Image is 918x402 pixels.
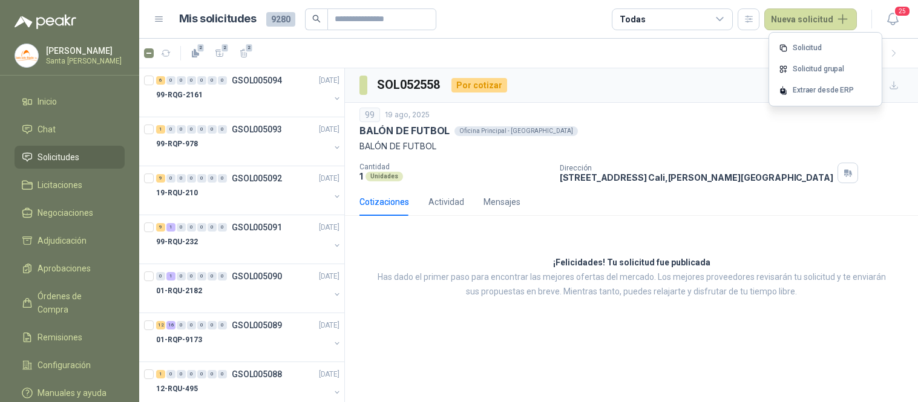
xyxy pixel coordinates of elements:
[208,76,217,85] div: 0
[166,174,175,183] div: 0
[774,80,877,101] div: Extraer desde ERP
[187,125,196,134] div: 0
[428,195,464,209] div: Actividad
[197,43,205,53] span: 2
[38,178,82,192] span: Licitaciones
[319,124,339,135] p: [DATE]
[319,173,339,184] p: [DATE]
[38,290,113,316] span: Órdenes de Compra
[15,15,76,29] img: Logo peakr
[245,43,254,53] span: 2
[208,321,217,329] div: 0
[451,78,507,92] div: Por cotizar
[156,174,165,183] div: 9
[454,126,578,136] div: Oficina Principal - [GEOGRAPHIC_DATA]
[166,76,175,85] div: 0
[187,174,196,183] div: 0
[218,321,227,329] div: 0
[15,326,125,349] a: Remisiones
[156,321,165,329] div: 12
[359,108,380,122] div: 99
[156,187,198,199] p: 19-RQU-210
[166,272,175,280] div: 1
[156,138,198,150] p: 99-RQP-978
[187,272,196,280] div: 0
[232,125,282,134] p: GSOL005093
[484,195,520,209] div: Mensajes
[210,44,229,63] button: 2
[560,172,833,183] p: [STREET_ADDRESS] Cali , [PERSON_NAME][GEOGRAPHIC_DATA]
[197,76,206,85] div: 0
[764,8,857,30] button: Nueva solicitud
[208,272,217,280] div: 0
[208,174,217,183] div: 0
[218,76,227,85] div: 0
[177,174,186,183] div: 0
[187,370,196,378] div: 0
[266,12,295,27] span: 9280
[319,271,339,282] p: [DATE]
[38,206,93,219] span: Negociaciones
[15,201,125,224] a: Negociaciones
[312,15,321,23] span: search
[156,76,165,85] div: 6
[187,223,196,232] div: 0
[38,331,82,344] span: Remisiones
[156,223,165,232] div: 9
[319,369,339,380] p: [DATE]
[156,236,198,248] p: 99-RQU-232
[156,285,202,297] p: 01-RQU-2182
[197,223,206,232] div: 0
[46,47,122,55] p: [PERSON_NAME]
[177,321,186,329] div: 0
[15,285,125,321] a: Órdenes de Compra
[177,272,186,280] div: 0
[186,44,205,63] button: 2
[156,269,342,308] a: 0 1 0 0 0 0 0 GSOL005090[DATE] 01-RQU-2182
[166,321,175,329] div: 16
[560,164,833,172] p: Dirección
[38,234,87,247] span: Adjudicación
[232,76,282,85] p: GSOL005094
[177,223,186,232] div: 0
[208,223,217,232] div: 0
[38,123,56,136] span: Chat
[156,73,342,112] a: 6 0 0 0 0 0 0 GSOL005094[DATE] 99-RQG-2161
[197,321,206,329] div: 0
[319,75,339,86] p: [DATE]
[38,358,91,372] span: Configuración
[156,125,165,134] div: 1
[232,174,282,183] p: GSOL005092
[359,195,409,209] div: Cotizaciones
[553,256,710,270] h3: ¡Felicidades! Tu solicitud fue publicada
[218,174,227,183] div: 0
[234,44,254,63] button: 2
[774,37,877,59] a: Solicitud
[15,257,125,280] a: Aprobaciones
[218,272,227,280] div: 0
[218,223,227,232] div: 0
[385,109,430,121] p: 19 ago, 2025
[197,370,206,378] div: 0
[232,370,282,378] p: GSOL005088
[166,223,175,232] div: 1
[38,151,79,164] span: Solicitudes
[774,59,877,80] a: Solicitud grupal
[882,8,903,30] button: 25
[232,272,282,280] p: GSOL005090
[156,171,342,210] a: 9 0 0 0 0 0 0 GSOL005092[DATE] 19-RQU-210
[166,125,175,134] div: 0
[375,270,888,299] p: Has dado el primer paso para encontrar las mejores ofertas del mercado. Los mejores proveedores r...
[208,125,217,134] div: 0
[232,223,282,232] p: GSOL005091
[218,370,227,378] div: 0
[894,5,911,17] span: 25
[359,163,550,171] p: Cantidad
[38,386,107,400] span: Manuales y ayuda
[177,125,186,134] div: 0
[208,370,217,378] div: 0
[366,172,403,181] div: Unidades
[15,354,125,377] a: Configuración
[232,321,282,329] p: GSOL005089
[156,272,165,280] div: 0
